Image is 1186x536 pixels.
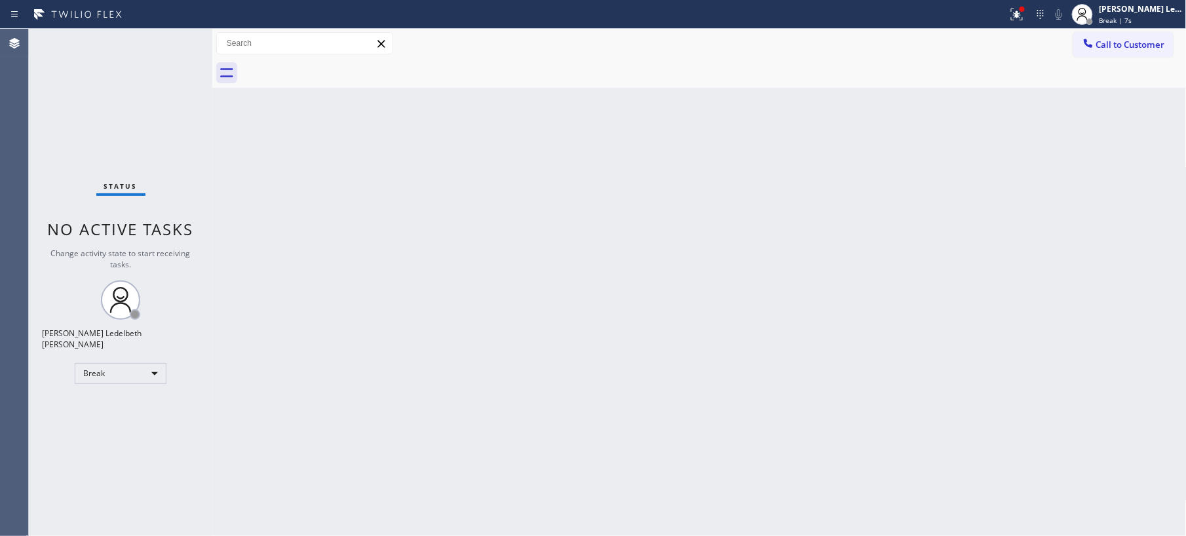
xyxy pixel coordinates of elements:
button: Mute [1050,5,1068,24]
span: Change activity state to start receiving tasks. [51,248,191,270]
div: [PERSON_NAME] Ledelbeth [PERSON_NAME] [1100,3,1182,14]
div: Break [75,363,166,384]
span: No active tasks [48,218,194,240]
button: Call to Customer [1073,32,1174,57]
span: Call to Customer [1096,39,1165,50]
span: Break | 7s [1100,16,1132,25]
span: Status [104,182,138,191]
div: [PERSON_NAME] Ledelbeth [PERSON_NAME] [42,328,199,350]
input: Search [217,33,392,54]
